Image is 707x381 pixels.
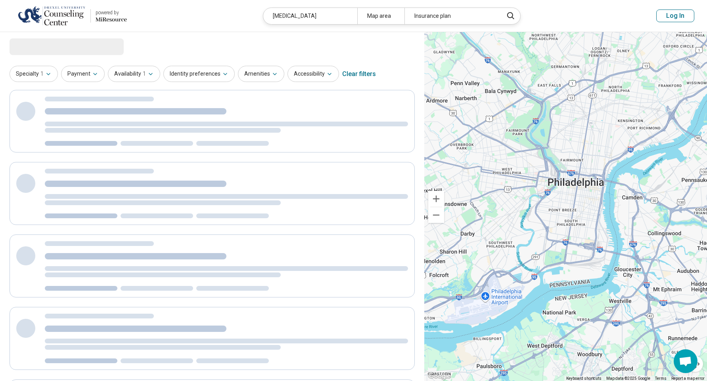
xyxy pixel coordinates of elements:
[143,70,146,78] span: 1
[674,349,697,373] div: Open chat
[404,8,498,24] div: Insurance plan
[342,65,376,84] div: Clear filters
[108,66,160,82] button: Availability1
[671,376,705,381] a: Report a map error
[287,66,339,82] button: Accessibility
[357,8,404,24] div: Map area
[655,376,667,381] a: Terms (opens in new tab)
[163,66,235,82] button: Identity preferences
[263,8,357,24] div: [MEDICAL_DATA]
[10,66,58,82] button: Specialty1
[606,376,650,381] span: Map data ©2025 Google
[96,9,127,16] div: powered by
[10,38,76,54] span: Loading...
[40,70,44,78] span: 1
[13,6,127,25] a: Drexel Universitypowered by
[428,207,444,223] button: Zoom out
[61,66,105,82] button: Payment
[18,6,86,25] img: Drexel University
[656,10,694,22] button: Log In
[238,66,284,82] button: Amenities
[428,191,444,207] button: Zoom in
